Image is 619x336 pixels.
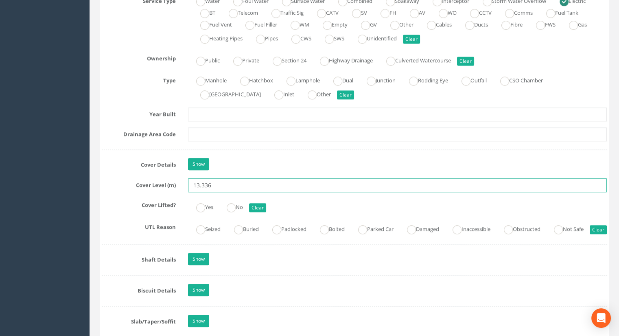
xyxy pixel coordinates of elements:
label: [GEOGRAPHIC_DATA] [192,88,261,99]
label: Type [96,74,182,84]
label: BT [192,6,215,18]
label: Culverted Watercourse [378,54,451,66]
label: Parked Car [350,222,394,234]
label: Cables [419,18,452,30]
label: Dual [325,74,353,86]
label: Not Safe [546,222,584,234]
label: AV [402,6,425,18]
label: Cover Details [96,158,182,169]
label: SV [344,6,367,18]
div: Open Intercom Messenger [591,308,611,328]
label: Fibre [493,18,523,30]
label: Obstructed [496,222,540,234]
label: Lamphole [278,74,320,86]
a: Show [188,253,209,265]
label: Drainage Area Code [96,127,182,138]
label: Bolted [312,222,345,234]
label: Other [300,88,331,99]
label: Fuel Tank [538,6,578,18]
label: CATV [309,6,339,18]
a: Show [188,315,209,327]
label: Yes [188,200,213,212]
label: Manhole [188,74,227,86]
a: Show [188,158,209,170]
button: Clear [403,35,420,44]
label: Shaft Details [96,253,182,264]
label: Ducts [457,18,488,30]
label: FH [372,6,396,18]
label: Other [382,18,413,30]
label: UTL Reason [96,220,182,231]
label: Buried [226,222,259,234]
label: Junction [359,74,396,86]
label: Seized [188,222,221,234]
label: Highway Drainage [312,54,373,66]
label: Comms [497,6,533,18]
label: Inaccessible [444,222,490,234]
label: Pipes [248,32,278,44]
label: WM [282,18,309,30]
label: SWS [317,32,344,44]
button: Clear [249,203,266,212]
label: Fuel Vent [192,18,232,30]
label: Heating Pipes [192,32,243,44]
label: No [219,200,243,212]
label: Outfall [453,74,487,86]
a: Show [188,284,209,296]
label: Ownership [96,52,182,62]
button: Clear [457,57,474,66]
label: Section 24 [265,54,306,66]
label: GV [353,18,377,30]
label: CWS [283,32,311,44]
label: Empty [315,18,348,30]
label: Cover Level (m) [96,178,182,189]
label: CSO Chamber [492,74,543,86]
label: Unidentified [350,32,397,44]
label: Rodding Eye [401,74,448,86]
label: Slab/Taper/Soffit [96,315,182,325]
label: Gas [561,18,587,30]
label: Inlet [266,88,294,99]
label: Traffic Sig [263,6,304,18]
label: WO [431,6,457,18]
label: Year Built [96,108,182,118]
label: Telecom [221,6,258,18]
button: Clear [337,90,354,99]
label: Padlocked [264,222,306,234]
label: Cover Lifted? [96,198,182,209]
label: Private [225,54,259,66]
label: FWS [528,18,556,30]
label: Fuel Filler [237,18,277,30]
label: Biscuit Details [96,284,182,294]
label: Public [188,54,220,66]
label: CCTV [462,6,492,18]
button: Clear [590,225,607,234]
label: Hatchbox [232,74,273,86]
label: Damaged [399,222,439,234]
